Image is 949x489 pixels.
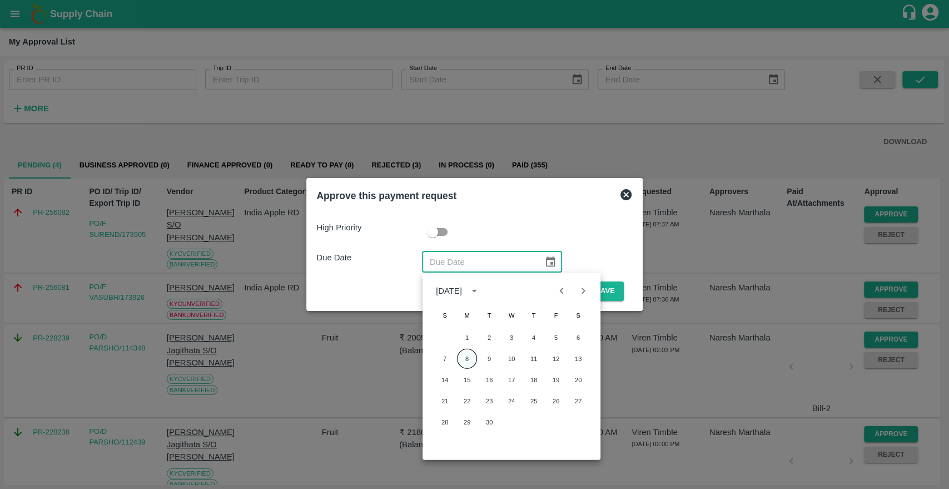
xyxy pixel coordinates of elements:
p: Due Date [316,251,421,264]
span: Tuesday [479,304,499,327]
span: Friday [546,304,566,327]
button: Next month [573,280,594,302]
button: 7 [435,349,455,369]
button: 6 [568,328,588,348]
button: 8 [457,349,477,369]
button: 4 [524,328,544,348]
span: Sunday [435,304,455,327]
button: Previous month [551,280,572,302]
button: 17 [501,370,521,390]
button: 25 [524,391,544,411]
button: 29 [457,412,477,432]
button: 9 [479,349,499,369]
button: 23 [479,391,499,411]
button: Choose date [540,251,561,273]
span: Saturday [568,304,588,327]
div: [DATE] [436,285,462,297]
button: 3 [501,328,521,348]
p: High Priority [316,221,421,234]
span: Monday [457,304,477,327]
button: 1 [457,328,477,348]
button: 19 [546,370,566,390]
button: 20 [568,370,588,390]
button: 28 [435,412,455,432]
button: 18 [524,370,544,390]
button: 13 [568,349,588,369]
button: 27 [568,391,588,411]
span: Wednesday [501,304,521,327]
button: 15 [457,370,477,390]
button: 12 [546,349,566,369]
button: Save [587,281,623,301]
button: 10 [501,349,521,369]
span: Thursday [524,304,544,327]
button: 26 [546,391,566,411]
button: 21 [435,391,455,411]
button: 2 [479,328,499,348]
button: 22 [457,391,477,411]
button: 5 [546,328,566,348]
b: Approve this payment request [316,190,456,201]
button: 30 [479,412,499,432]
button: calendar view is open, switch to year view [465,282,483,300]
button: 16 [479,370,499,390]
input: Due Date [422,251,535,273]
button: 24 [501,391,521,411]
button: 14 [435,370,455,390]
button: 11 [524,349,544,369]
